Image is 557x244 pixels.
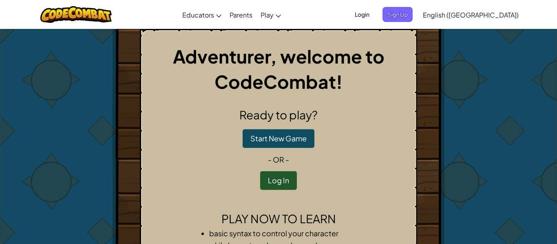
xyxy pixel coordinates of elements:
button: Log In [260,171,297,190]
img: CodeCombat logo [40,6,112,23]
span: or [273,155,284,164]
span: English ([GEOGRAPHIC_DATA]) [423,11,519,19]
h2: Ready to play? [147,106,410,123]
button: Sign Up [382,7,413,22]
span: Educators [182,11,214,19]
a: Educators [178,4,225,26]
button: Login [350,7,374,22]
span: - [268,155,273,164]
a: Play [256,4,285,26]
a: Parents [225,4,256,26]
span: - [284,155,289,164]
h1: Adventurer, welcome to CodeCombat! [147,44,410,94]
span: Play [261,11,274,19]
h2: Play now to learn [147,210,410,227]
li: basic syntax to control your character [209,227,364,239]
button: Start New Game [243,129,314,148]
a: English ([GEOGRAPHIC_DATA]) [419,4,523,26]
